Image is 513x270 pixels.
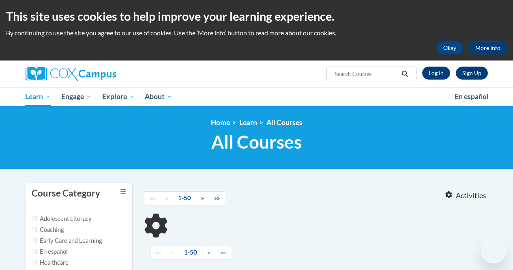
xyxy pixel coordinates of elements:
[32,187,100,200] h3: Course Category
[171,249,174,256] span: «
[173,191,196,205] a: 1-50
[32,227,37,232] input: Checkbox for Options
[160,191,173,205] a: Previous
[145,92,172,102] span: About
[6,8,507,24] h2: This site uses cookies to help improve your learning experience.
[334,69,399,79] input: Search Courses
[214,194,220,201] span: »»
[32,236,102,245] label: Early Care and Learning
[140,87,178,106] a: About
[32,216,37,221] input: Checkbox for Options
[179,246,202,260] a: 1-50
[32,258,69,267] label: Healthcare
[102,92,135,102] span: Explore
[26,67,172,81] a: Cox Campus
[32,214,92,223] label: Adolescent Literacy
[211,131,302,153] span: All Courses
[149,194,155,201] span: ««
[144,191,160,205] a: Begining
[32,238,37,243] input: Checkbox for Options
[166,246,179,260] a: Previous
[437,41,463,54] button: Okay
[6,28,507,37] p: By continuing to use the site you agree to our use of cookies. Use the ‘More info’ button to read...
[97,87,140,106] a: Explore
[239,118,257,127] a: Learn
[32,247,68,256] label: En español
[207,249,210,256] span: »
[481,238,507,264] iframe: Button to launch messaging window
[455,92,489,101] span: En español
[32,225,64,234] label: Coaching
[211,118,230,127] a: Home
[25,92,51,102] span: Learn
[215,246,231,260] a: End
[201,194,204,201] span: »
[155,249,161,256] span: ««
[456,191,486,200] span: Activities
[469,41,507,54] a: More Info
[32,249,37,254] input: Checkbox for Options
[456,67,488,80] a: Register
[150,246,166,260] a: Begining
[449,88,494,105] a: En español
[56,87,97,106] a: Engage
[61,92,92,102] span: Engage
[209,191,225,205] a: End
[266,118,303,127] a: All Courses
[422,67,450,80] a: Log In
[202,246,215,260] a: Next
[32,260,37,265] input: Checkbox for Options
[399,69,411,79] button: Search
[220,249,226,256] span: »»
[196,191,209,205] a: Next
[26,67,116,81] img: Cox Campus
[120,187,126,196] a: Toggle collapse
[20,87,56,106] a: Learn
[19,87,494,106] div: Main menu
[165,194,168,201] span: «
